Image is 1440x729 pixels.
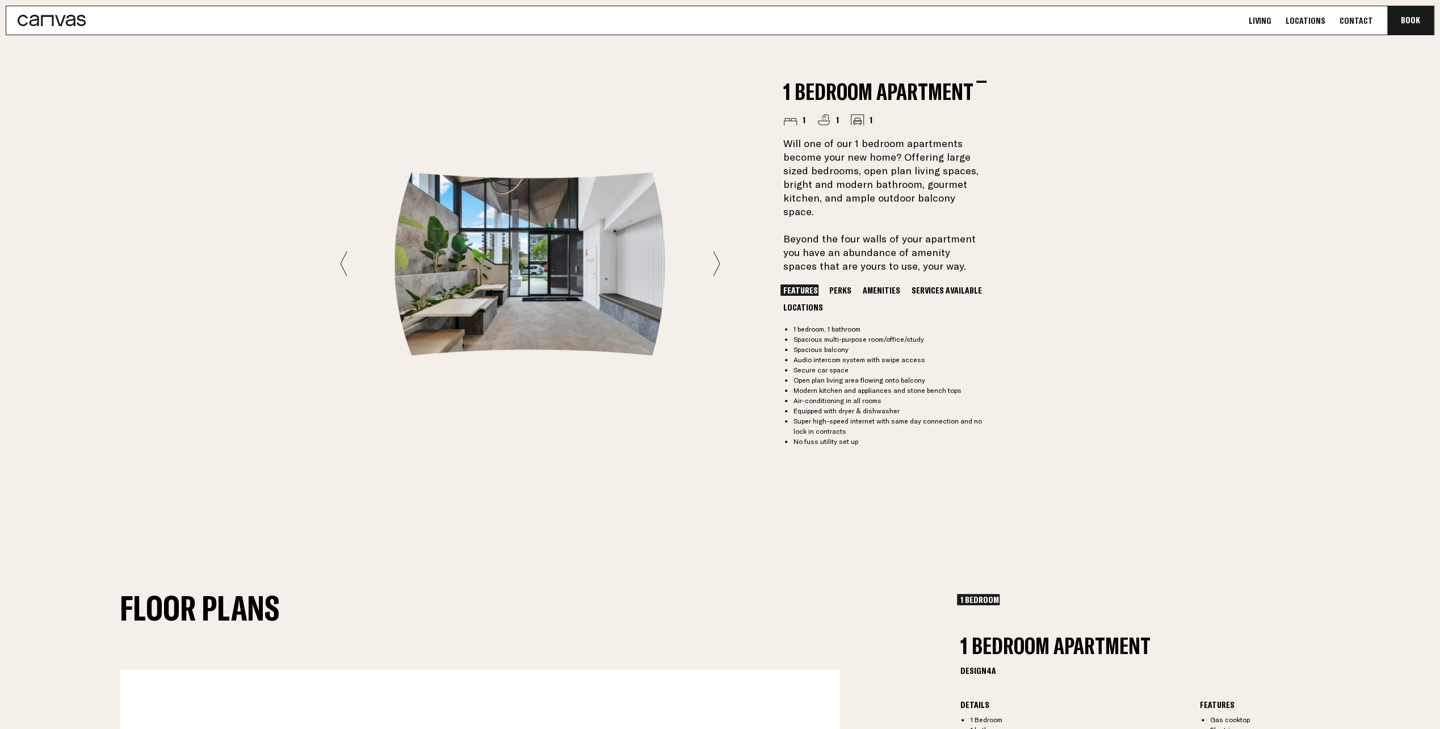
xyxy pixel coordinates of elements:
button: Amenities [860,284,903,296]
li: Audio intercom system with swipe access [794,355,986,365]
div: Details [960,700,1200,709]
div: Design 4A [960,666,1440,675]
li: 1 bedroom, 1 bathroom [794,324,986,334]
button: Services Available [909,284,985,296]
h2: 1 Bedroom Apartment [783,81,973,102]
li: 1 [817,114,839,125]
li: Secure car space [794,365,986,375]
h2: Floor Plans [120,594,840,669]
img: foyer [394,172,669,355]
h2: 1 Bedroom Apartment [960,635,1440,656]
li: Air-conditioning in all rooms [794,396,986,406]
button: Perks [826,284,854,296]
li: 1 Bedroom [970,715,1200,725]
li: 1 [783,114,805,125]
li: No fuss utility set up [794,437,986,447]
button: 1 Bedroom [957,594,1001,605]
li: Super high-speed internet with same day connection and no lock in contracts [794,416,986,437]
li: Modern kitchen and appliances and stone bench tops [794,386,986,396]
a: Living [1245,15,1275,27]
li: Gas cooktop [1210,715,1440,725]
div: Features [1200,700,1440,709]
button: Features [780,284,821,296]
a: Contact [1336,15,1376,27]
li: 1 [850,114,872,125]
li: Spacious multi-purpose room/office/study [794,334,986,345]
li: Equipped with dryer & dishwasher [794,406,986,416]
button: Book [1387,6,1434,35]
li: Open plan living area flowing onto balcony [794,375,986,386]
li: Spacious balcony [794,345,986,355]
button: Locations [780,301,826,313]
a: Locations [1282,15,1329,27]
p: Will one of our 1 bedroom apartments become your new home? Offering large sized bedrooms, open pl... [783,137,986,273]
